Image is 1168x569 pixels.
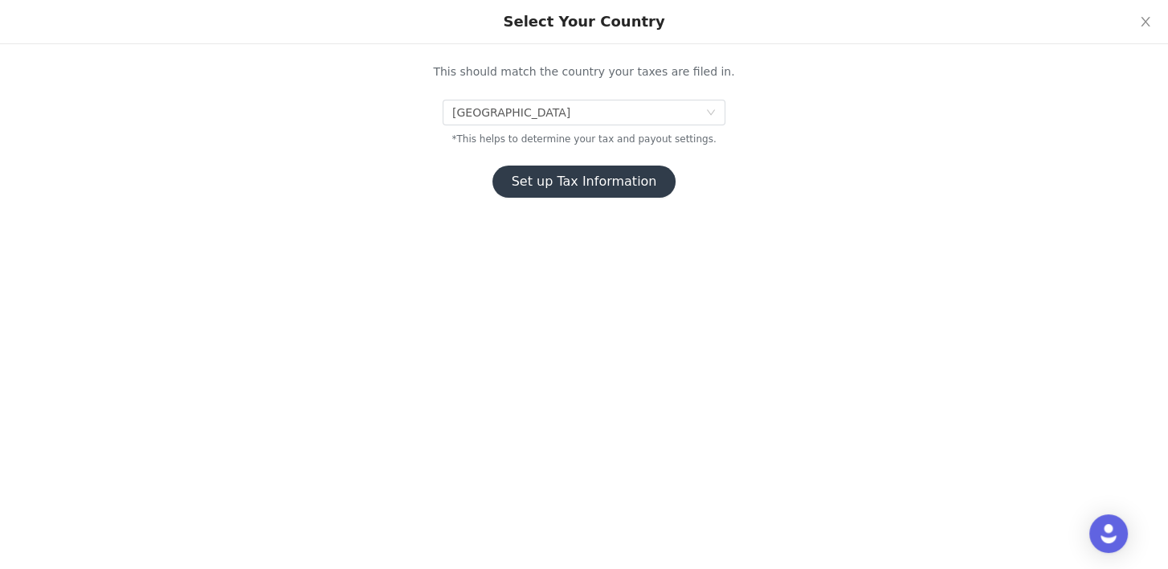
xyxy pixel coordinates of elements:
[1089,514,1128,553] div: Open Intercom Messenger
[323,132,845,146] p: *This helps to determine your tax and payout settings.
[492,166,676,198] button: Set up Tax Information
[323,63,845,80] p: This should match the country your taxes are filed in.
[503,13,664,31] div: Select Your Country
[1139,15,1152,28] i: icon: close
[452,100,570,125] div: United States
[706,108,716,119] i: icon: down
